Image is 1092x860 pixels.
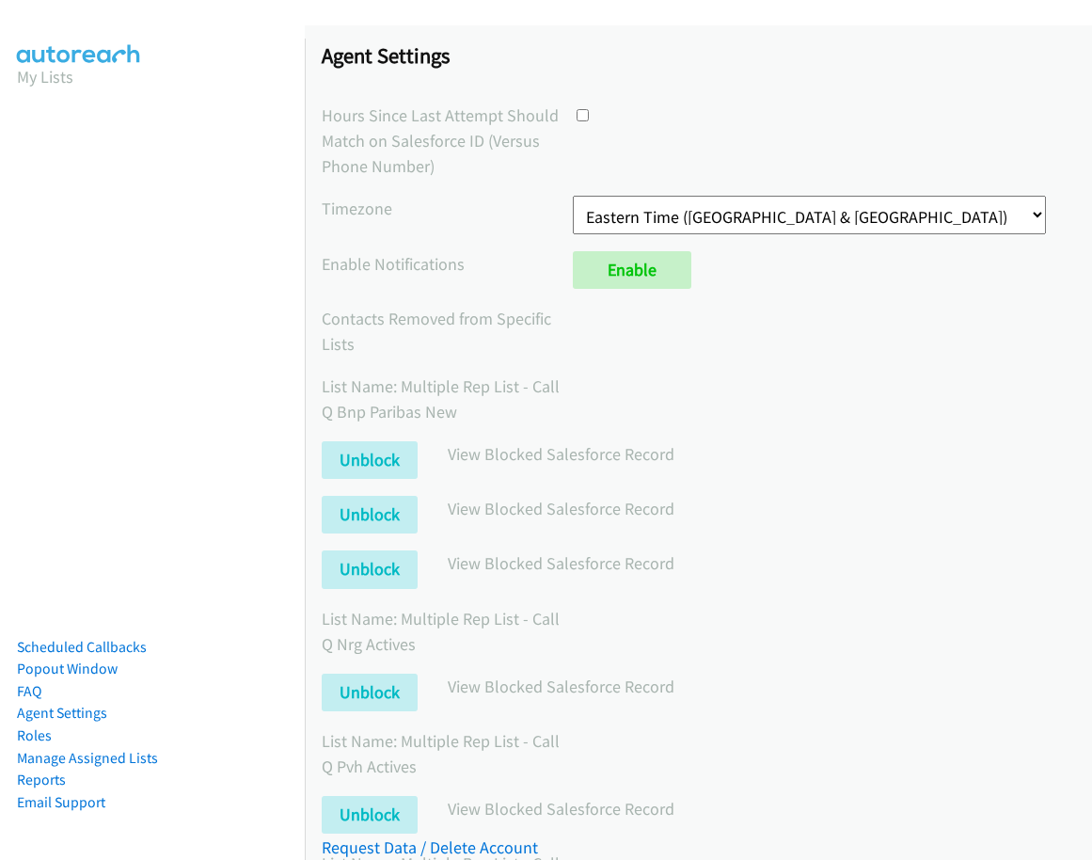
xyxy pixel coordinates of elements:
[573,251,691,289] a: Enable
[322,606,573,657] label: List Name: Multiple Rep List - Call Q Nrg Actives
[17,749,158,767] a: Manage Assigned Lists
[322,836,538,858] a: Request Data / Delete Account
[322,196,573,221] label: Timezone
[322,306,573,357] label: Contacts Removed from Specific Lists
[17,771,66,788] a: Reports
[17,660,118,677] a: Popout Window
[17,793,105,811] a: Email Support
[448,552,674,574] a: View Blocked Salesforce Record
[17,638,147,656] a: Scheduled Callbacks
[448,498,674,519] a: View Blocked Salesforce Record
[322,728,573,779] label: List Name: Multiple Rep List - Call Q Pvh Actives
[322,674,418,711] button: Unblock
[17,704,107,722] a: Agent Settings
[322,103,573,179] label: Hours Since Last Attempt Should Match on Salesforce ID (Versus Phone Number)
[448,798,674,820] a: View Blocked Salesforce Record
[322,42,1075,69] h1: Agent Settings
[17,682,41,700] a: FAQ
[322,374,573,424] label: List Name: Multiple Rep List - Call Q Bnp Paribas New
[322,550,418,588] button: Unblock
[17,66,73,88] a: My Lists
[17,726,52,744] a: Roles
[322,796,418,834] button: Unblock
[448,676,674,697] a: View Blocked Salesforce Record
[448,443,674,465] a: View Blocked Salesforce Record
[322,441,418,479] button: Unblock
[322,496,418,534] button: Unblock
[322,251,573,277] label: Enable Notifications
